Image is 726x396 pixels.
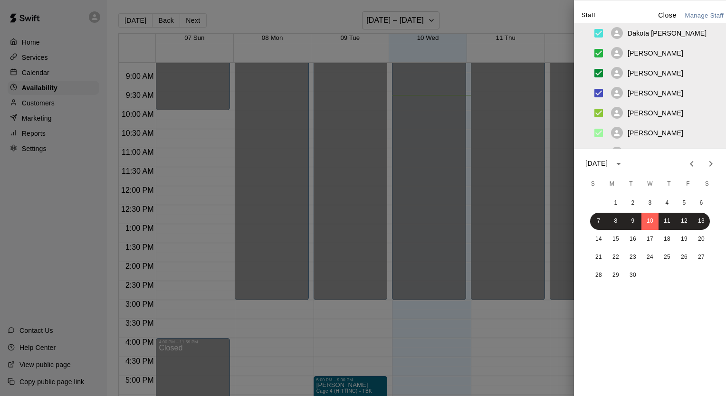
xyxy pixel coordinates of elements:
p: [PERSON_NAME] [628,148,683,158]
button: 18 [659,231,676,248]
button: Close [652,9,682,22]
button: 15 [607,231,624,248]
span: Tuesday [622,175,640,194]
button: Manage Staff [682,9,726,23]
button: 10 [641,213,659,230]
button: 4 [659,195,676,212]
span: Monday [603,175,621,194]
button: 19 [676,231,693,248]
span: Friday [679,175,697,194]
button: Next month [701,154,720,173]
button: 26 [676,249,693,266]
button: 22 [607,249,624,266]
button: 30 [624,267,641,284]
div: [DATE] [585,159,608,169]
button: 1 [607,195,624,212]
button: 7 [590,213,607,230]
button: 13 [693,213,710,230]
span: Sunday [584,175,602,194]
button: 6 [693,195,710,212]
p: [PERSON_NAME] [628,108,683,118]
span: Staff [582,8,595,23]
p: [PERSON_NAME] [628,68,683,78]
button: 8 [607,213,624,230]
span: Wednesday [641,175,659,194]
p: [PERSON_NAME] [628,48,683,58]
button: 29 [607,267,624,284]
button: 17 [641,231,659,248]
button: 9 [624,213,641,230]
button: 2 [624,195,641,212]
button: 21 [590,249,607,266]
button: 11 [659,213,676,230]
span: Thursday [660,175,678,194]
button: Previous month [682,154,701,173]
button: 25 [659,249,676,266]
button: 23 [624,249,641,266]
button: calendar view is open, switch to year view [611,156,627,172]
button: 24 [641,249,659,266]
button: 20 [693,231,710,248]
button: 28 [590,267,607,284]
button: 3 [641,195,659,212]
button: 12 [676,213,693,230]
p: [PERSON_NAME] [628,128,683,138]
button: 14 [590,231,607,248]
button: 16 [624,231,641,248]
ul: swift facility view [574,23,726,149]
p: Close [658,10,677,20]
p: Dakota [PERSON_NAME] [628,28,707,38]
p: [PERSON_NAME] [628,88,683,98]
button: 27 [693,249,710,266]
button: 5 [676,195,693,212]
span: Saturday [698,175,716,194]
